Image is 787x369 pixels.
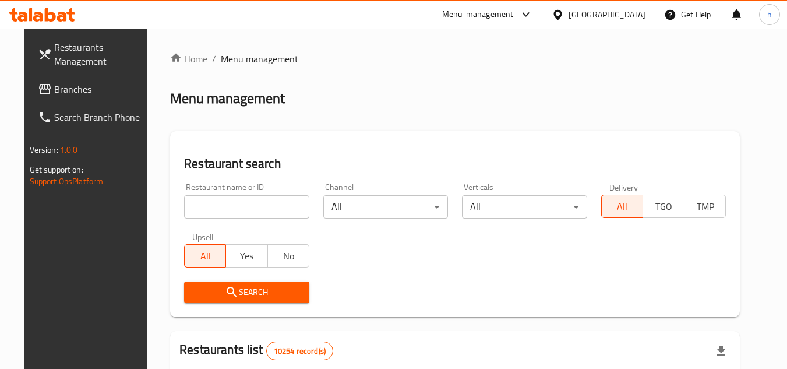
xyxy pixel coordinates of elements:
[54,40,146,68] span: Restaurants Management
[267,244,309,268] button: No
[184,282,309,303] button: Search
[609,183,638,191] label: Delivery
[225,244,267,268] button: Yes
[184,195,309,219] input: Search for restaurant name or ID..
[29,103,156,131] a: Search Branch Phone
[212,52,216,66] li: /
[170,52,207,66] a: Home
[30,142,58,157] span: Version:
[179,341,333,360] h2: Restaurants list
[184,155,726,173] h2: Restaurant search
[170,52,740,66] nav: breadcrumb
[689,198,721,215] span: TMP
[323,195,449,219] div: All
[30,162,83,177] span: Get support on:
[569,8,645,21] div: [GEOGRAPHIC_DATA]
[193,285,300,300] span: Search
[707,337,735,365] div: Export file
[30,174,104,189] a: Support.OpsPlatform
[684,195,726,218] button: TMP
[29,75,156,103] a: Branches
[767,8,772,21] span: h
[189,248,221,265] span: All
[192,233,214,241] label: Upsell
[273,248,305,265] span: No
[601,195,643,218] button: All
[54,82,146,96] span: Branches
[648,198,680,215] span: TGO
[184,244,226,268] button: All
[231,248,263,265] span: Yes
[221,52,298,66] span: Menu management
[267,346,333,357] span: 10254 record(s)
[643,195,684,218] button: TGO
[60,142,78,157] span: 1.0.0
[266,342,333,360] div: Total records count
[29,33,156,75] a: Restaurants Management
[606,198,638,215] span: All
[170,89,285,108] h2: Menu management
[462,195,587,219] div: All
[54,110,146,124] span: Search Branch Phone
[442,8,514,22] div: Menu-management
